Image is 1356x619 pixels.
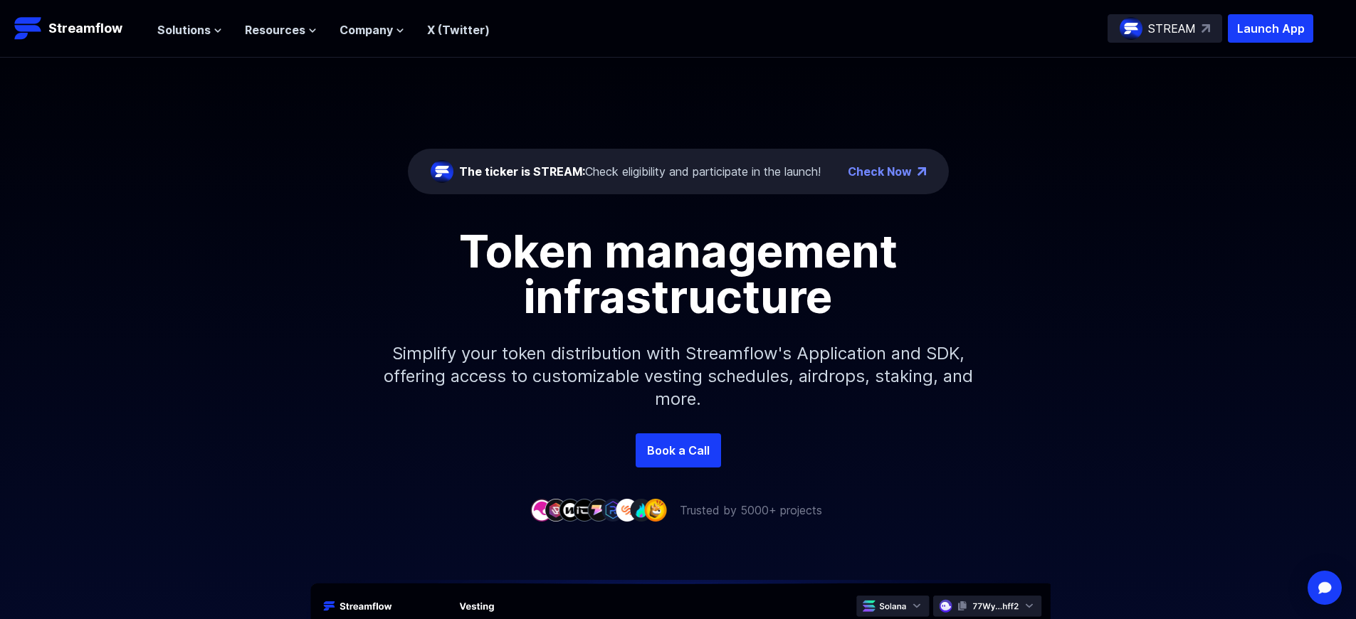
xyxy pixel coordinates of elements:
a: STREAM [1108,14,1222,43]
img: top-right-arrow.svg [1202,24,1210,33]
a: Book a Call [636,433,721,467]
a: Streamflow [14,14,143,43]
p: Simplify your token distribution with Streamflow's Application and SDK, offering access to custom... [372,319,984,433]
span: Solutions [157,21,211,38]
img: company-4 [573,499,596,521]
img: Streamflow Logo [14,14,43,43]
a: Check Now [848,163,912,180]
a: X (Twitter) [427,23,490,37]
img: company-9 [644,499,667,521]
button: Solutions [157,21,222,38]
img: company-2 [545,499,567,521]
div: Open Intercom Messenger [1308,571,1342,605]
img: company-7 [616,499,638,521]
p: Trusted by 5000+ projects [680,502,822,519]
span: The ticker is STREAM: [459,164,585,179]
img: streamflow-logo-circle.png [431,160,453,183]
button: Launch App [1228,14,1313,43]
p: STREAM [1148,20,1196,37]
span: Resources [245,21,305,38]
button: Resources [245,21,317,38]
div: Check eligibility and participate in the launch! [459,163,821,180]
img: company-1 [530,499,553,521]
span: Company [340,21,393,38]
img: company-3 [559,499,582,521]
h1: Token management infrastructure [358,228,999,319]
p: Streamflow [48,18,122,38]
button: Company [340,21,404,38]
img: top-right-arrow.png [918,167,926,176]
img: streamflow-logo-circle.png [1120,17,1142,40]
img: company-8 [630,499,653,521]
img: company-6 [601,499,624,521]
img: company-5 [587,499,610,521]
